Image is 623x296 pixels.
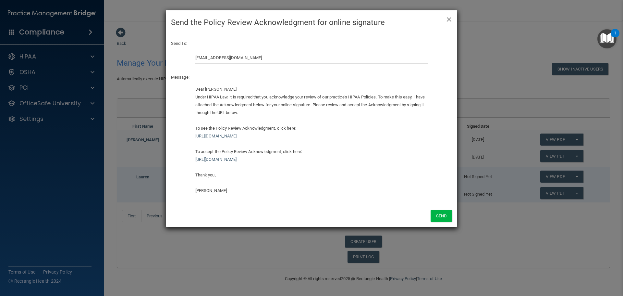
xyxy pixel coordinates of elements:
button: Open Resource Center, 1 new notification [597,29,617,48]
a: [URL][DOMAIN_NAME] [195,157,237,162]
iframe: Drift Widget Chat Controller [511,250,615,276]
a: [URL][DOMAIN_NAME] [195,134,237,138]
span: × [446,12,452,25]
input: Email Address [195,52,428,64]
p: Send To: [171,40,452,47]
p: Message: [171,73,452,81]
button: Send [431,210,452,222]
h4: Send the Policy Review Acknowledgment for online signature [171,15,452,30]
div: 1 [614,33,616,42]
div: Dear [PERSON_NAME], Under HIPAA Law, it is required that you acknowledge your review of our pract... [195,85,428,195]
